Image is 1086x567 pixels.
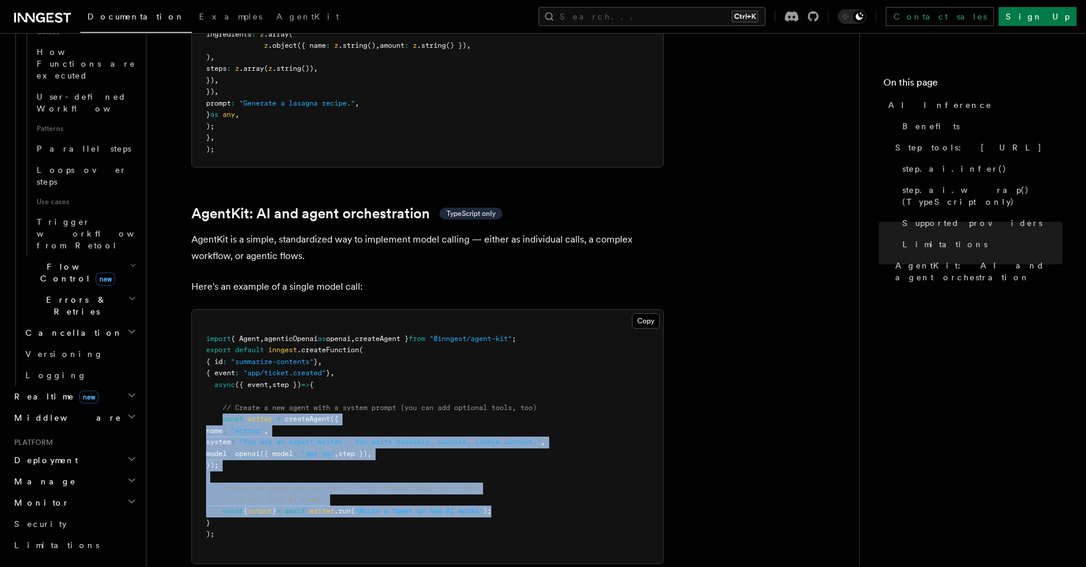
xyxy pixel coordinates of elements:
span: .string [272,64,301,73]
span: Deployment [9,454,78,466]
span: Logging [25,371,87,380]
span: , [367,450,371,458]
span: , [541,438,545,446]
span: new [79,391,99,404]
a: Sign Up [999,7,1077,26]
span: : [223,427,227,435]
span: "Generate a lasagna recipe." [239,99,355,107]
span: as [210,110,218,119]
span: .createFunction [297,346,359,354]
span: step.ai.infer() [902,163,1007,175]
a: How Functions are executed [32,41,139,86]
button: Manage [9,471,139,492]
span: Patterns [32,119,139,138]
span: = [276,415,281,423]
span: createAgent } [355,335,409,343]
span: z [264,41,268,50]
span: TypeScript only [446,209,495,218]
span: await [285,507,305,515]
span: Monitor [9,497,70,509]
span: as [318,335,326,343]
span: } [206,110,210,119]
span: } [206,519,210,527]
span: Limitations [14,540,99,550]
button: Deployment [9,450,139,471]
span: Use cases [32,192,139,211]
p: Here's an example of a single model call: [191,278,664,295]
span: name [206,427,223,435]
span: .string [338,41,367,50]
button: Flow Controlnew [21,256,139,289]
span: any [223,110,235,119]
span: : [252,30,256,38]
span: { event [206,369,235,377]
span: () [367,41,376,50]
span: Loops over steps [37,165,127,186]
span: ( [289,30,293,38]
span: z [235,64,239,73]
span: "Write a tweet on how AI works" [355,507,483,515]
a: Supported providers [898,212,1062,234]
span: () }) [446,41,467,50]
span: ({ [330,415,338,423]
span: inngest [268,346,297,354]
span: writer [309,507,334,515]
span: , [260,335,264,343]
a: Documentation [80,4,192,33]
button: Realtimenew [9,386,139,407]
span: { [243,507,247,515]
span: // to call your AI model. [223,496,326,504]
h4: On this page [883,76,1062,94]
a: Benefits [898,116,1062,137]
span: , [467,41,471,50]
span: : [293,450,297,458]
span: ({ name [297,41,326,50]
span: createAgent [285,415,330,423]
a: Trigger workflows from Retool [32,211,139,256]
a: Parallel steps [32,138,139,159]
span: , [235,110,239,119]
span: ); [206,145,214,153]
span: { [309,381,314,389]
p: AgentKit is a simple, standardized way to implement model calling — either as individual calls, a... [191,231,664,264]
span: : [227,64,231,73]
a: Limitations [898,234,1062,255]
span: steps [206,64,227,73]
button: Toggle dark mode [838,9,866,24]
span: amount [380,41,405,50]
span: Platform [9,438,53,447]
button: Cancellation [21,322,139,343]
span: , [214,76,218,84]
span: ingredients [206,30,252,38]
span: "summarize-contents" [231,358,314,366]
span: Security [14,519,67,529]
span: step.ai.wrap() (TypeScript only) [902,184,1062,208]
span: export [206,346,231,354]
span: z [334,41,338,50]
span: openai [235,450,260,458]
span: .array [239,64,264,73]
a: AgentKit: AI and agent orchestration [891,255,1062,288]
span: ; [512,335,516,343]
span: .run [334,507,351,515]
span: , [355,99,359,107]
span: : [405,41,409,50]
span: step }) [338,450,367,458]
span: from [409,335,425,343]
span: ); [483,507,491,515]
span: , [210,53,214,61]
span: { id [206,358,223,366]
span: : [223,358,227,366]
span: } [326,369,330,377]
span: , [210,133,214,142]
span: system [206,438,231,446]
span: Trigger workflows from Retool [37,217,167,250]
span: "You are an expert writer. You write readable, concise, simple content." [239,438,541,446]
span: "gpt-4o" [301,450,334,458]
span: ) [206,53,210,61]
span: Versioning [25,349,103,359]
span: z [260,30,264,38]
span: } [314,358,318,366]
a: Security [9,513,139,535]
a: Versioning [21,343,139,365]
